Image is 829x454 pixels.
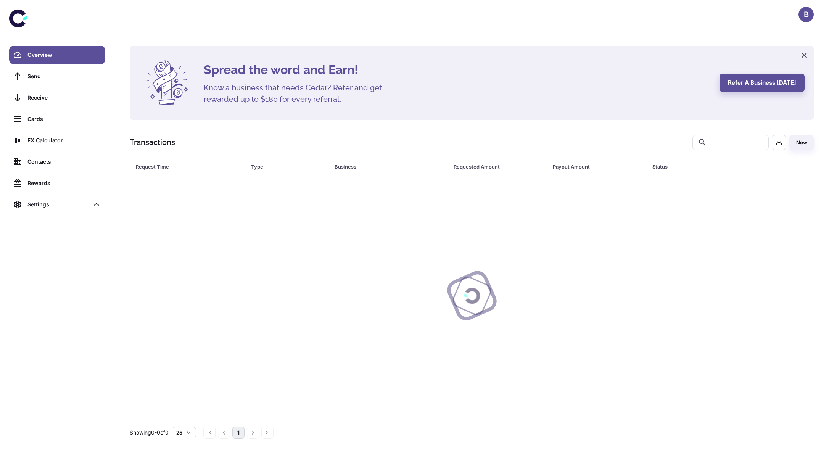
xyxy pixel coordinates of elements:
button: B [798,7,814,22]
div: Receive [27,93,101,102]
a: Receive [9,89,105,107]
a: Contacts [9,153,105,171]
h5: Know a business that needs Cedar? Refer and get rewarded up to $180 for every referral. [204,82,394,105]
div: Overview [27,51,101,59]
div: Requested Amount [454,161,534,172]
button: page 1 [232,427,245,439]
div: Contacts [27,158,101,166]
button: New [789,135,814,150]
div: Cards [27,115,101,123]
h4: Spread the word and Earn! [204,61,710,79]
div: Type [251,161,316,172]
p: Showing 0-0 of 0 [130,428,169,437]
span: Type [251,161,325,172]
div: Settings [9,195,105,214]
button: 25 [172,427,196,438]
span: Status [652,161,782,172]
div: Status [652,161,772,172]
a: FX Calculator [9,131,105,150]
button: Refer a business [DATE] [720,74,805,92]
a: Send [9,67,105,85]
a: Cards [9,110,105,128]
span: Payout Amount [553,161,643,172]
div: Rewards [27,179,101,187]
a: Rewards [9,174,105,192]
div: Send [27,72,101,80]
span: Request Time [136,161,242,172]
nav: pagination navigation [202,427,275,439]
h1: Transactions [130,137,175,148]
div: Settings [27,200,89,209]
a: Overview [9,46,105,64]
span: Requested Amount [454,161,544,172]
div: Request Time [136,161,232,172]
div: Payout Amount [553,161,633,172]
div: FX Calculator [27,136,101,145]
